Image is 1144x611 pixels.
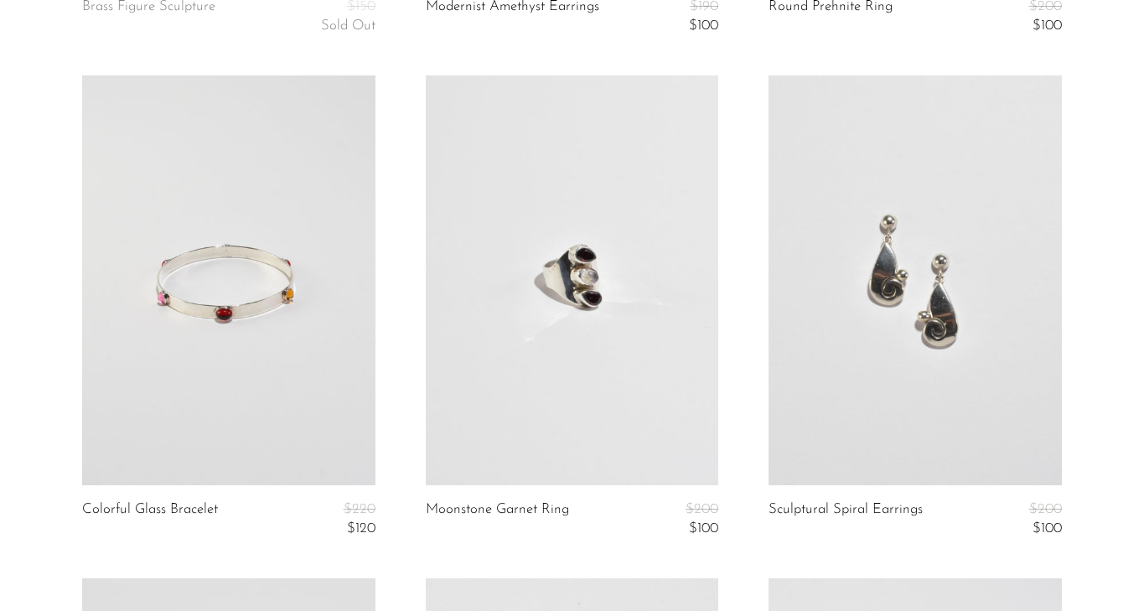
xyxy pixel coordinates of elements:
span: $100 [689,18,718,33]
span: $100 [1033,521,1062,536]
span: $100 [1033,18,1062,33]
a: Colorful Glass Bracelet [82,502,218,536]
span: $200 [1029,502,1062,516]
span: Sold Out [321,18,375,33]
span: $200 [686,502,718,516]
a: Moonstone Garnet Ring [426,502,569,536]
span: $120 [347,521,375,536]
span: $220 [344,502,375,516]
span: $100 [689,521,718,536]
a: Sculptural Spiral Earrings [769,502,923,536]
